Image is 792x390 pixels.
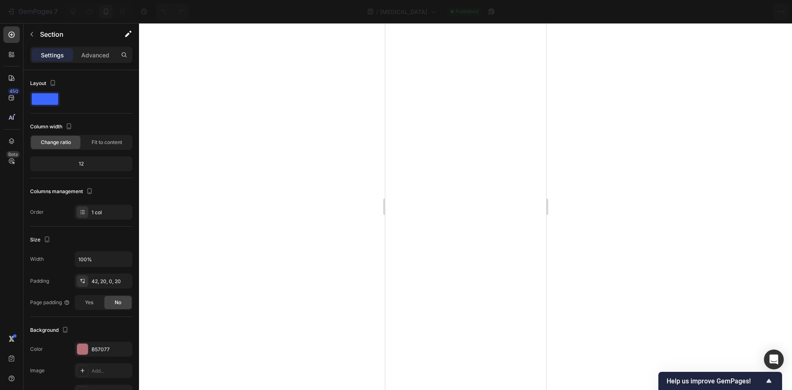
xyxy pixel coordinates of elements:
button: 7 [3,3,61,20]
span: [MEDICAL_DATA] [380,7,427,16]
div: Color [30,345,43,353]
span: Published [455,8,478,15]
div: Open Intercom Messenger [764,350,784,369]
div: Beta [6,151,20,158]
div: Page padding [30,299,70,306]
div: Width [30,255,44,263]
span: Yes [85,299,93,306]
div: Undo/Redo [156,3,189,20]
p: Section [40,29,108,39]
iframe: Design area [385,23,546,390]
p: Advanced [81,51,109,59]
input: Auto [75,252,132,267]
div: Layout [30,78,58,89]
span: Fit to content [92,139,122,146]
button: Publish [737,3,772,20]
button: Save [707,3,734,20]
div: Background [30,325,70,336]
button: Show survey - Help us improve GemPages! [667,376,774,386]
div: Columns management [30,186,94,197]
div: 42, 20, 0, 20 [92,278,130,285]
div: 1 col [92,209,130,216]
div: Publish [744,7,765,16]
p: 7 [54,7,58,17]
div: Padding [30,277,49,285]
div: Image [30,367,45,374]
span: Help us improve GemPages! [667,377,764,385]
span: No [115,299,121,306]
span: / [376,7,378,16]
div: Order [30,208,44,216]
div: Column width [30,121,74,132]
div: B57077 [92,346,130,353]
div: 450 [8,88,20,95]
div: 12 [32,158,131,170]
p: Settings [41,51,64,59]
span: Change ratio [41,139,71,146]
div: Add... [92,367,130,375]
span: Save [714,8,727,15]
div: Size [30,234,52,246]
